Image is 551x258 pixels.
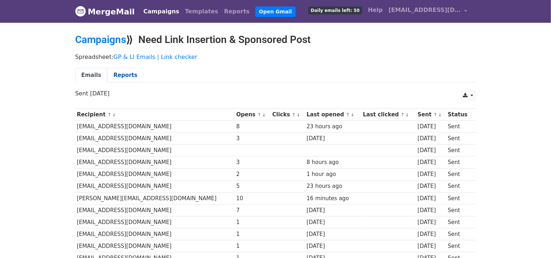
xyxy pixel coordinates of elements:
td: Sent [446,145,472,156]
a: ↑ [346,112,350,117]
a: MergeMail [75,4,135,19]
td: Sent [446,216,472,228]
div: 1 [236,230,269,238]
iframe: Chat Widget [515,223,551,258]
div: 1 [236,218,269,227]
div: 23 hours ago [307,122,359,131]
td: [EMAIL_ADDRESS][DOMAIN_NAME] [75,228,235,240]
div: [DATE] [418,146,444,155]
td: Sent [446,204,472,216]
a: Open Gmail [255,7,295,17]
div: [DATE] [418,158,444,167]
a: ↓ [438,112,442,117]
a: Campaigns [140,4,182,19]
a: [EMAIL_ADDRESS][DOMAIN_NAME] [386,3,470,20]
div: 10 [236,194,269,203]
th: Last opened [305,109,361,121]
a: Templates [182,4,221,19]
div: [DATE] [418,122,444,131]
a: Reports [221,4,253,19]
th: Last clicked [361,109,416,121]
a: GP & LI Emails | Link checker [113,53,197,60]
td: [EMAIL_ADDRESS][DOMAIN_NAME] [75,204,235,216]
a: ↑ [292,112,296,117]
td: Sent [446,240,472,252]
td: [EMAIL_ADDRESS][DOMAIN_NAME] [75,133,235,145]
div: [DATE] [307,242,359,250]
div: 2 [236,170,269,179]
th: Opens [235,109,271,121]
td: Sent [446,180,472,192]
th: Sent [416,109,446,121]
td: [EMAIL_ADDRESS][DOMAIN_NAME] [75,121,235,133]
div: [DATE] [418,218,444,227]
div: 5 [236,182,269,190]
div: [DATE] [418,134,444,143]
td: Sent [446,121,472,133]
a: ↓ [262,112,266,117]
td: Sent [446,228,472,240]
td: [EMAIL_ADDRESS][DOMAIN_NAME] [75,240,235,252]
div: [DATE] [307,134,359,143]
a: ↑ [108,112,112,117]
div: [DATE] [418,206,444,215]
td: Sent [446,156,472,168]
div: [DATE] [418,170,444,179]
th: Status [446,109,472,121]
td: Sent [446,192,472,204]
div: 16 minutes ago [307,194,359,203]
div: [DATE] [418,194,444,203]
img: MergeMail logo [75,6,86,17]
div: 7 [236,206,269,215]
a: Help [365,3,386,17]
h2: ⟫ Need Link Insertion & Sponsored Post [75,34,476,46]
a: ↑ [434,112,438,117]
div: 1 hour ago [307,170,359,179]
td: Sent [446,133,472,145]
a: Emails [75,68,107,83]
a: ↓ [405,112,409,117]
a: ↓ [296,112,300,117]
p: Sent [DATE] [75,90,476,97]
div: [DATE] [418,230,444,238]
a: ↑ [401,112,405,117]
div: 8 hours ago [307,158,359,167]
div: 3 [236,134,269,143]
a: ↓ [112,112,116,117]
a: ↓ [351,112,355,117]
a: ↑ [257,112,261,117]
a: Campaigns [75,34,126,46]
div: [DATE] [418,182,444,190]
td: [EMAIL_ADDRESS][DOMAIN_NAME] [75,156,235,168]
td: Sent [446,168,472,180]
td: [EMAIL_ADDRESS][DOMAIN_NAME] [75,145,235,156]
td: [EMAIL_ADDRESS][DOMAIN_NAME] [75,216,235,228]
th: Clicks [270,109,305,121]
div: [DATE] [307,218,359,227]
p: Spreadsheet: [75,53,476,61]
span: [EMAIL_ADDRESS][DOMAIN_NAME] [389,6,461,14]
div: [DATE] [418,242,444,250]
div: 1 [236,242,269,250]
div: [DATE] [307,206,359,215]
td: [EMAIL_ADDRESS][DOMAIN_NAME] [75,180,235,192]
span: Daily emails left: 50 [308,7,362,14]
div: 8 [236,122,269,131]
td: [EMAIL_ADDRESS][DOMAIN_NAME] [75,168,235,180]
div: 3 [236,158,269,167]
div: [DATE] [307,230,359,238]
th: Recipient [75,109,235,121]
td: [PERSON_NAME][EMAIL_ADDRESS][DOMAIN_NAME] [75,192,235,204]
a: Reports [107,68,143,83]
a: Daily emails left: 50 [305,3,365,17]
div: 23 hours ago [307,182,359,190]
